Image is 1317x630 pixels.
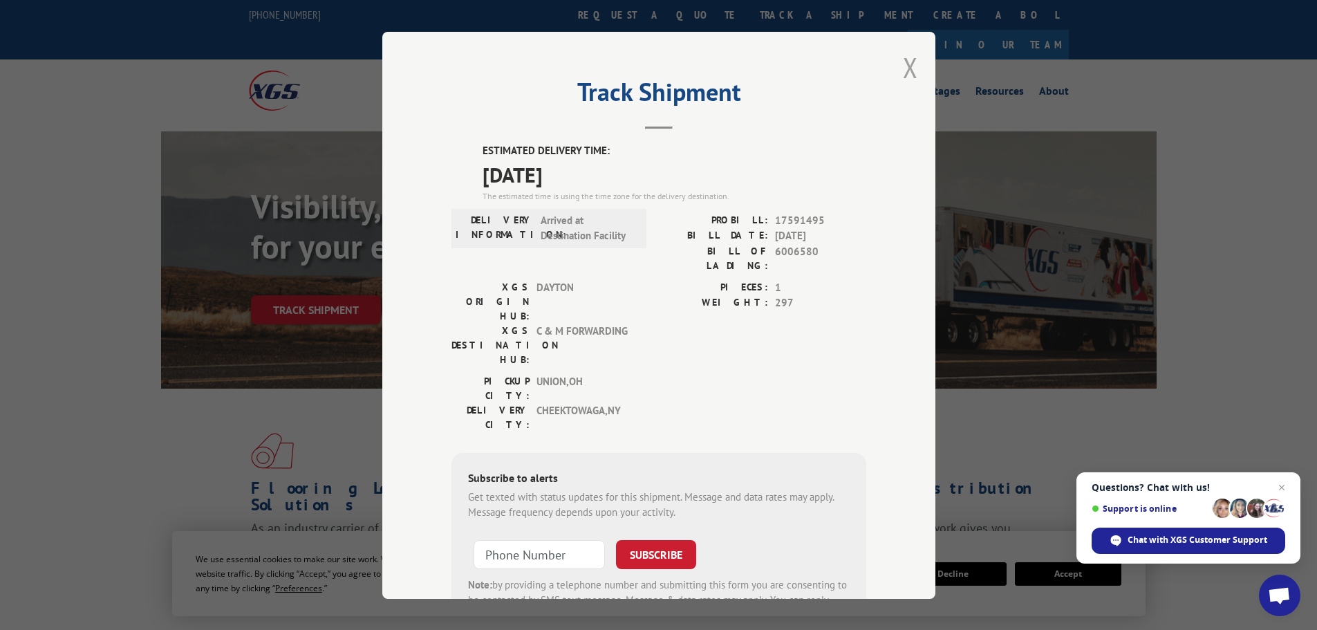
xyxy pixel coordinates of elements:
label: PIECES: [659,279,768,295]
label: BILL DATE: [659,228,768,244]
span: DAYTON [536,279,630,323]
div: by providing a telephone number and submitting this form you are consenting to be contacted by SM... [468,577,850,624]
strong: Note: [468,577,492,591]
label: BILL OF LADING: [659,243,768,272]
span: CHEEKTOWAGA , NY [536,402,630,432]
input: Phone Number [474,539,605,568]
span: Arrived at Destination Facility [541,212,634,243]
span: UNION , OH [536,373,630,402]
label: PICKUP CITY: [451,373,530,402]
span: 6006580 [775,243,866,272]
label: WEIGHT: [659,295,768,311]
span: 1 [775,279,866,295]
span: Support is online [1092,503,1208,514]
span: Chat with XGS Customer Support [1128,534,1267,546]
label: ESTIMATED DELIVERY TIME: [483,143,866,159]
label: DELIVERY INFORMATION: [456,212,534,243]
span: Questions? Chat with us! [1092,482,1285,493]
div: Subscribe to alerts [468,469,850,489]
div: Chat with XGS Customer Support [1092,528,1285,554]
span: C & M FORWARDING [536,323,630,367]
label: XGS DESTINATION HUB: [451,323,530,367]
span: 17591495 [775,212,866,228]
h2: Track Shipment [451,82,866,109]
span: 297 [775,295,866,311]
button: SUBSCRIBE [616,539,696,568]
button: Close modal [903,49,918,86]
label: PROBILL: [659,212,768,228]
label: XGS ORIGIN HUB: [451,279,530,323]
span: [DATE] [483,158,866,189]
div: Get texted with status updates for this shipment. Message and data rates may apply. Message frequ... [468,489,850,520]
div: Open chat [1259,575,1300,616]
span: Close chat [1273,479,1290,496]
span: [DATE] [775,228,866,244]
div: The estimated time is using the time zone for the delivery destination. [483,189,866,202]
label: DELIVERY CITY: [451,402,530,432]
